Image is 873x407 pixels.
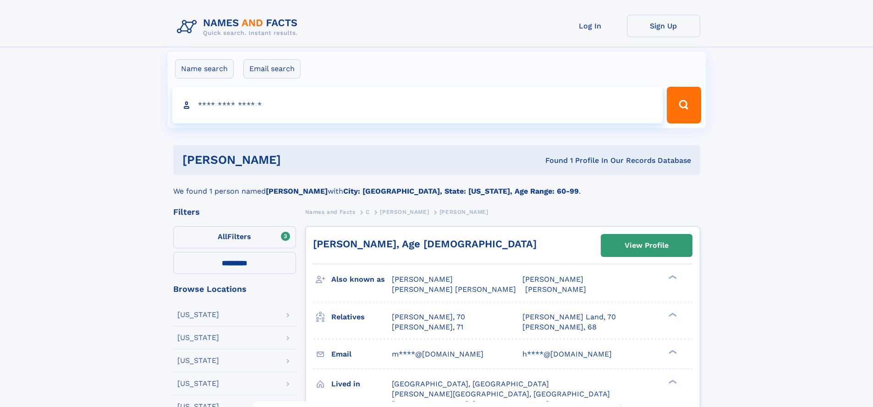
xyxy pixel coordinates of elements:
[380,206,429,217] a: [PERSON_NAME]
[625,235,669,256] div: View Profile
[666,349,677,355] div: ❯
[554,15,627,37] a: Log In
[173,15,305,39] img: Logo Names and Facts
[177,334,219,341] div: [US_STATE]
[313,238,537,250] a: [PERSON_NAME], Age [DEMOGRAPHIC_DATA]
[177,357,219,364] div: [US_STATE]
[601,234,692,256] a: View Profile
[343,187,579,195] b: City: [GEOGRAPHIC_DATA], State: [US_STATE], Age Range: 60-99
[392,285,516,294] span: [PERSON_NAME] [PERSON_NAME]
[366,206,370,217] a: C
[627,15,700,37] a: Sign Up
[173,285,296,293] div: Browse Locations
[522,312,616,322] a: [PERSON_NAME] Land, 70
[439,209,489,215] span: [PERSON_NAME]
[331,346,392,362] h3: Email
[266,187,328,195] b: [PERSON_NAME]
[666,274,677,280] div: ❯
[392,322,463,332] a: [PERSON_NAME], 71
[666,379,677,385] div: ❯
[173,226,296,248] label: Filters
[218,232,227,241] span: All
[173,208,296,216] div: Filters
[305,206,356,217] a: Names and Facts
[331,376,392,392] h3: Lived in
[182,154,413,166] h1: [PERSON_NAME]
[175,59,234,78] label: Name search
[392,379,549,388] span: [GEOGRAPHIC_DATA], [GEOGRAPHIC_DATA]
[380,209,429,215] span: [PERSON_NAME]
[392,390,610,398] span: [PERSON_NAME][GEOGRAPHIC_DATA], [GEOGRAPHIC_DATA]
[522,275,583,284] span: [PERSON_NAME]
[173,175,700,197] div: We found 1 person named with .
[522,322,597,332] a: [PERSON_NAME], 68
[392,275,453,284] span: [PERSON_NAME]
[177,380,219,387] div: [US_STATE]
[667,87,701,123] button: Search Button
[413,156,691,166] div: Found 1 Profile In Our Records Database
[331,309,392,325] h3: Relatives
[243,59,301,78] label: Email search
[525,285,586,294] span: [PERSON_NAME]
[177,311,219,318] div: [US_STATE]
[366,209,370,215] span: C
[331,272,392,287] h3: Also known as
[172,87,663,123] input: search input
[666,312,677,318] div: ❯
[392,312,465,322] a: [PERSON_NAME], 70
